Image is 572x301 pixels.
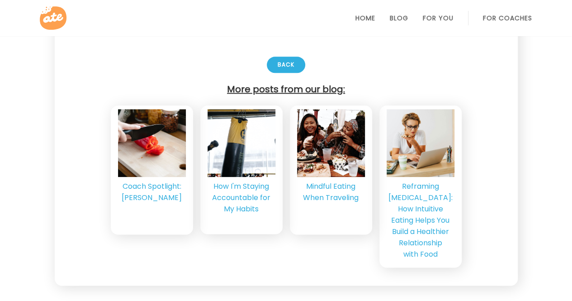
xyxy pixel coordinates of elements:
[111,105,193,234] a: Cutting vegetables Image: Pexels - Sarah ChaiCoach Spotlight: [PERSON_NAME]
[297,181,365,203] div: Mindful Eating When Traveling
[98,109,205,177] img: Cutting vegetables Image: Pexels - Sarah Chai
[267,57,305,73] div: Back
[200,105,283,234] a: Two individuals boxing with boxing bag. Image: Pexels - Annushka AhujaHow I'm Staying Accountable...
[390,14,408,22] a: Blog
[423,14,454,22] a: For You
[118,181,186,203] div: Coach Spotlight: [PERSON_NAME]
[182,109,300,177] img: Two individuals boxing with boxing bag. Image: Pexels - Annushka Ahuja
[208,181,275,215] div: How I'm Staying Accountable for My Habits
[290,105,372,234] a: Two girls enjoying a meal out while traveling Unsplash - kevin turciosMindful Eating When Traveling
[261,109,401,177] img: Two girls enjoying a meal out while traveling Unsplash - kevin turcios
[379,105,462,268] a: Intuitive eating emotional eating. Image: Pexels - Photo By: Kaboompics.comReframing [MEDICAL_DAT...
[387,181,454,260] div: Reframing [MEDICAL_DATA]: How Intuitive Eating Helps You Build a Healthier Relationship with Food
[366,109,475,177] img: Intuitive eating emotional eating. Image: Pexels - Photo By: Kaboompics.com
[69,84,503,98] h4: More posts from our blog:
[355,14,375,22] a: Home
[483,14,532,22] a: For Coaches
